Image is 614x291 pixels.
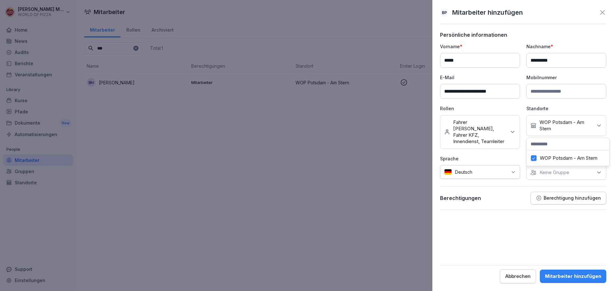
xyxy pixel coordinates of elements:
[526,74,606,81] p: Mobilnummer
[440,195,481,201] p: Berechtigungen
[440,105,520,112] p: Rollen
[452,8,523,17] p: Mitarbeiter hinzufügen
[545,273,601,280] div: Mitarbeiter hinzufügen
[544,195,601,201] p: Berechtigung hinzufügen
[526,43,606,50] p: Nachname
[531,192,606,204] button: Berechtigung hinzufügen
[444,169,452,175] img: de.svg
[440,165,520,179] div: Deutsch
[500,269,536,283] button: Abbrechen
[540,155,597,161] label: WOP Potsdam - Am Stern
[526,105,606,112] p: Standorte
[440,32,606,38] p: Persönliche informationen
[440,43,520,50] p: Vorname
[539,119,593,132] p: WOP Potsdam - Am Stern
[453,119,506,145] p: Fahrer [PERSON_NAME], Fahrer KFZ, Innendienst, Teamleiter
[440,155,520,162] p: Sprache
[505,273,531,280] div: Abbrechen
[540,270,606,283] button: Mitarbeiter hinzufügen
[440,74,520,81] p: E-Mail
[440,8,449,17] div: BP
[539,169,569,176] p: Keine Gruppe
